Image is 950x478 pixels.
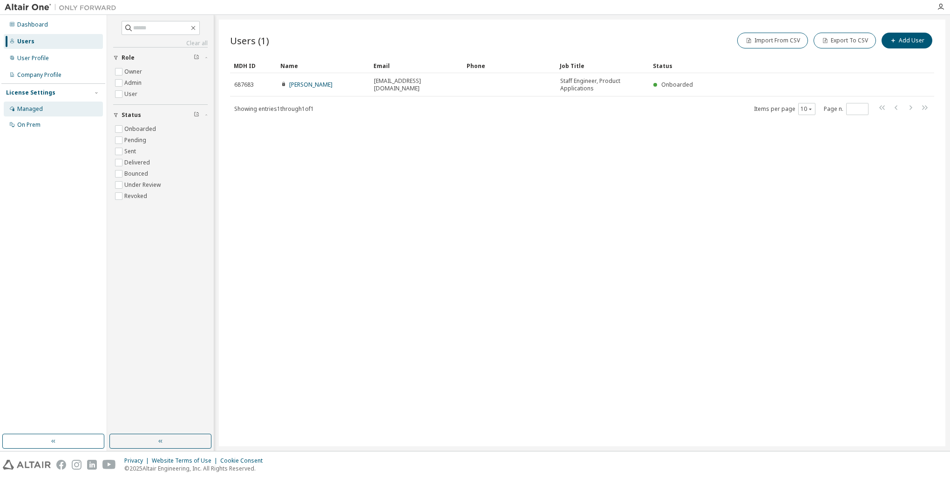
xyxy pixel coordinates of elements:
div: Company Profile [17,71,61,79]
span: Clear filter [194,54,199,61]
img: instagram.svg [72,460,81,470]
button: Role [113,48,208,68]
span: Status [122,111,141,119]
label: Admin [124,77,143,89]
img: youtube.svg [102,460,116,470]
span: Users (1) [230,34,269,47]
div: Managed [17,105,43,113]
a: Clear all [113,40,208,47]
img: facebook.svg [56,460,66,470]
img: linkedin.svg [87,460,97,470]
span: Onboarded [661,81,693,89]
div: Dashboard [17,21,48,28]
div: License Settings [6,89,55,96]
div: MDH ID [234,58,273,73]
label: User [124,89,139,100]
span: Showing entries 1 through 1 of 1 [234,105,314,113]
button: Add User [882,33,932,48]
label: Sent [124,146,138,157]
div: Users [17,38,34,45]
label: Delivered [124,157,152,168]
label: Under Review [124,179,163,191]
span: Page n. [824,103,869,115]
span: 687683 [234,81,254,89]
div: Cookie Consent [220,457,268,464]
img: altair_logo.svg [3,460,51,470]
div: Email [373,58,459,73]
label: Pending [124,135,148,146]
div: User Profile [17,55,49,62]
div: Status [653,58,886,73]
img: Altair One [5,3,121,12]
div: Name [280,58,366,73]
span: Items per page [754,103,815,115]
div: Website Terms of Use [152,457,220,464]
button: Import From CSV [737,33,808,48]
button: Status [113,105,208,125]
button: 10 [801,105,813,113]
span: Role [122,54,135,61]
a: [PERSON_NAME] [289,81,332,89]
div: Phone [467,58,552,73]
span: Staff Engineer, Product Applications [560,77,645,92]
span: [EMAIL_ADDRESS][DOMAIN_NAME] [374,77,459,92]
div: Privacy [124,457,152,464]
button: Export To CSV [814,33,876,48]
div: Job Title [560,58,645,73]
label: Onboarded [124,123,158,135]
label: Bounced [124,168,150,179]
label: Revoked [124,191,149,202]
p: © 2025 Altair Engineering, Inc. All Rights Reserved. [124,464,268,472]
span: Clear filter [194,111,199,119]
div: On Prem [17,121,41,129]
label: Owner [124,66,144,77]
